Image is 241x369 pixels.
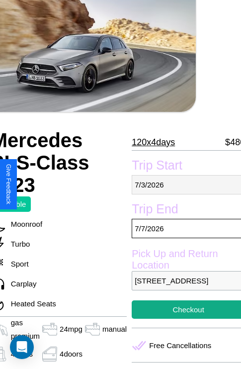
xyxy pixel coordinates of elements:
[40,347,60,362] img: gas
[60,347,82,361] p: 4 doors
[82,322,102,337] img: gas
[6,237,30,251] p: Turbo
[5,164,12,204] div: Give Feedback
[40,322,60,337] img: gas
[102,322,127,336] p: manual
[6,217,42,231] p: Moonroof
[6,277,37,290] p: Carplay
[149,339,211,352] p: Free Cancellations
[6,297,56,310] p: Heated Seats
[10,335,34,359] div: Open Intercom Messenger
[6,257,29,271] p: Sport
[11,316,40,343] p: gas premium
[132,134,175,150] p: 120 x 4 days
[60,322,82,336] p: 24 mpg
